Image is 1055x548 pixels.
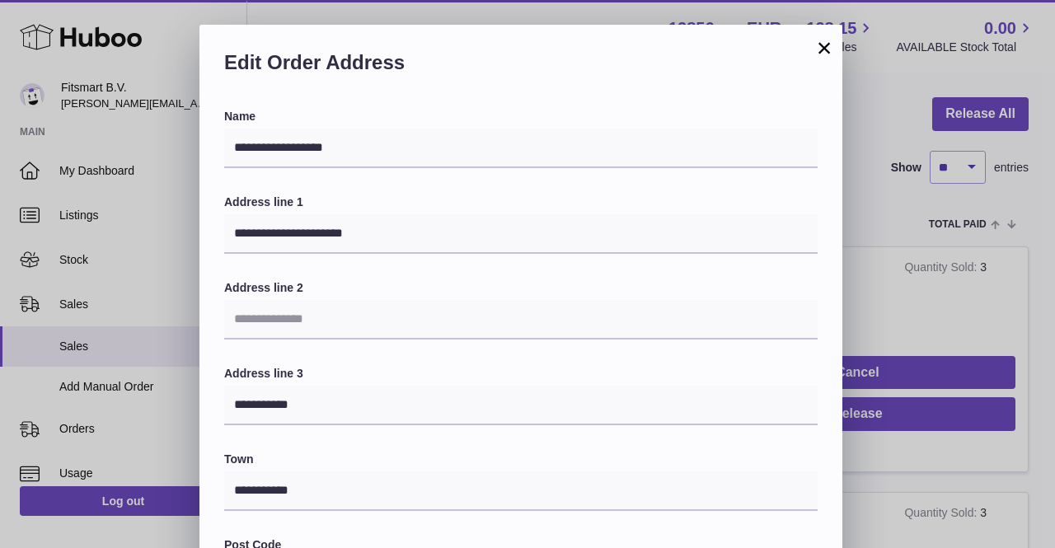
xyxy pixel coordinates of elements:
[224,109,818,124] label: Name
[224,452,818,467] label: Town
[224,280,818,296] label: Address line 2
[224,366,818,382] label: Address line 3
[224,194,818,210] label: Address line 1
[224,49,818,84] h2: Edit Order Address
[814,38,834,58] button: ×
